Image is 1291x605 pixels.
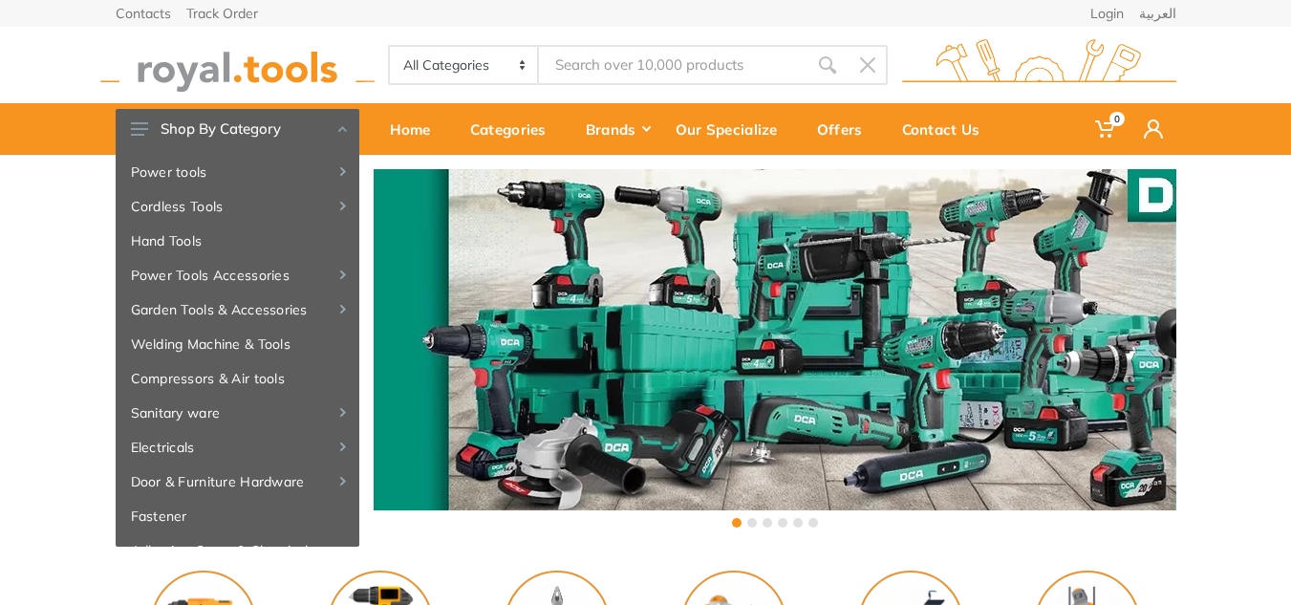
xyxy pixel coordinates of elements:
[116,292,359,327] a: Garden Tools & Accessories
[116,189,359,224] a: Cordless Tools
[457,103,572,155] a: Categories
[116,7,171,20] a: Contacts
[186,7,258,20] a: Track Order
[662,109,804,149] div: Our Specialize
[377,109,457,149] div: Home
[539,45,807,85] input: Site search
[116,224,359,258] a: Hand Tools
[804,109,889,149] div: Offers
[377,103,457,155] a: Home
[804,103,889,155] a: Offers
[116,109,359,149] button: Shop By Category
[116,361,359,396] a: Compressors & Air tools
[116,533,359,568] a: Adhesive, Spray & Chemical
[116,155,359,189] a: Power tools
[1109,112,1125,126] span: 0
[116,258,359,292] a: Power Tools Accessories
[116,499,359,533] a: Fastener
[390,47,540,83] select: Category
[662,103,804,155] a: Our Specialize
[1139,7,1176,20] a: العربية
[457,109,572,149] div: Categories
[902,39,1176,92] img: royal.tools Logo
[116,465,359,499] a: Door & Furniture Hardware
[889,109,1006,149] div: Contact Us
[1082,103,1130,155] a: 0
[889,103,1006,155] a: Contact Us
[116,430,359,465] a: Electricals
[116,396,359,430] a: Sanitary ware
[1090,7,1124,20] a: Login
[572,109,662,149] div: Brands
[100,39,375,92] img: royal.tools Logo
[116,327,359,361] a: Welding Machine & Tools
